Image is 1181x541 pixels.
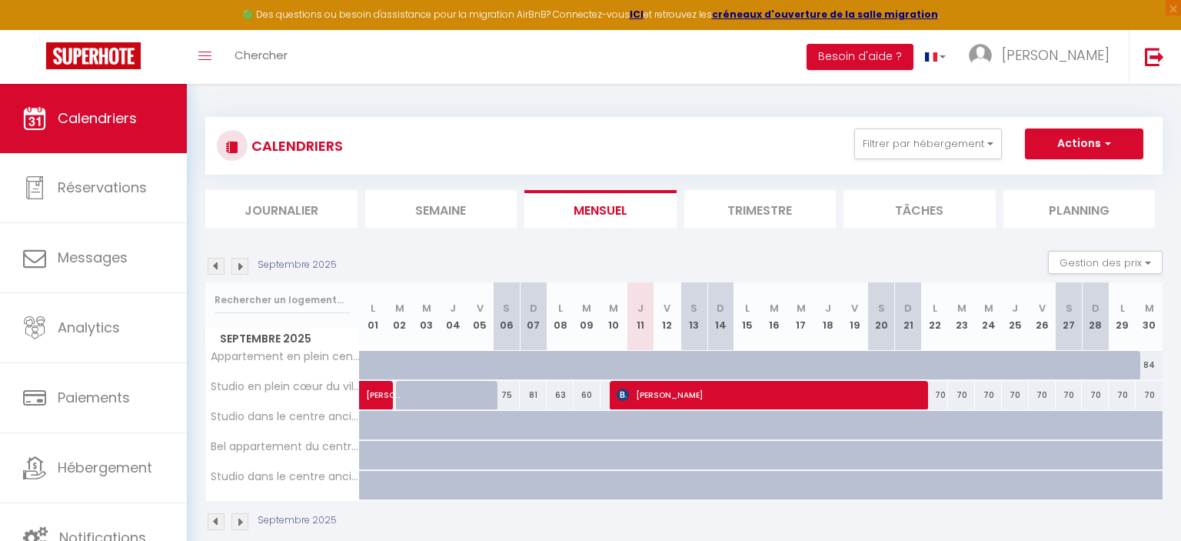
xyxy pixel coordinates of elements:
th: 24 [975,282,1002,351]
abbr: V [851,301,858,316]
th: 14 [707,282,734,351]
button: Gestion des prix [1048,251,1163,274]
a: ... [PERSON_NAME] [957,30,1129,84]
span: Appartement en plein centre. [208,351,362,362]
abbr: D [530,301,537,316]
li: Semaine [365,190,517,228]
abbr: S [1066,301,1073,316]
div: 81 [520,381,547,409]
abbr: V [1039,301,1046,316]
span: Septembre 2025 [206,328,359,350]
th: 27 [1056,282,1083,351]
th: 11 [627,282,654,351]
abbr: M [582,301,591,316]
span: Paiements [58,388,130,407]
th: 10 [600,282,627,351]
th: 01 [360,282,387,351]
span: [PERSON_NAME] [366,372,401,402]
div: 70 [1136,381,1163,409]
span: Analytics [58,318,120,337]
div: 70 [1109,381,1136,409]
abbr: M [1145,301,1154,316]
span: [PERSON_NAME] [1002,45,1109,65]
div: 70 [1002,381,1029,409]
th: 30 [1136,282,1163,351]
span: Bel appartement du centre ancien [208,441,362,453]
abbr: S [878,301,885,316]
li: Tâches [843,190,996,228]
a: [PERSON_NAME] [360,381,387,410]
abbr: D [1092,301,1099,316]
th: 06 [494,282,521,351]
img: logout [1145,47,1164,66]
div: 70 [1082,381,1109,409]
th: 15 [734,282,761,351]
abbr: M [609,301,618,316]
th: 25 [1002,282,1029,351]
abbr: D [904,301,912,316]
a: Chercher [223,30,299,84]
abbr: J [825,301,831,316]
span: [PERSON_NAME] [617,380,922,409]
th: 13 [680,282,707,351]
li: Trimestre [684,190,837,228]
button: Filtrer par hébergement [854,129,1002,159]
div: 70 [922,381,949,409]
abbr: M [984,301,993,316]
img: ... [969,44,992,67]
abbr: L [745,301,750,316]
th: 28 [1082,282,1109,351]
th: 09 [574,282,600,351]
abbr: V [664,301,670,316]
a: ICI [630,8,644,21]
th: 04 [440,282,467,351]
th: 26 [1029,282,1056,351]
th: 21 [895,282,922,351]
th: 19 [841,282,868,351]
div: 70 [1029,381,1056,409]
div: 70 [1056,381,1083,409]
abbr: D [717,301,724,316]
div: 70 [948,381,975,409]
abbr: J [450,301,456,316]
p: Septembre 2025 [258,513,337,528]
th: 16 [761,282,788,351]
div: 60 [574,381,600,409]
abbr: M [957,301,966,316]
li: Mensuel [524,190,677,228]
abbr: J [1012,301,1018,316]
span: Studio dans le centre ancien 2 [208,471,362,483]
th: 29 [1109,282,1136,351]
input: Rechercher un logement... [215,286,351,314]
th: 03 [413,282,440,351]
th: 20 [868,282,895,351]
p: Septembre 2025 [258,258,337,272]
abbr: L [558,301,563,316]
span: Messages [58,248,128,267]
th: 07 [520,282,547,351]
span: Studio dans le centre ancien [208,411,362,422]
li: Planning [1003,190,1156,228]
abbr: L [371,301,375,316]
img: Super Booking [46,42,141,69]
span: Chercher [235,47,288,63]
span: Studio en plein cœur du village [208,381,362,392]
span: Réservations [58,178,147,197]
th: 05 [467,282,494,351]
abbr: S [503,301,510,316]
th: 23 [948,282,975,351]
div: 75 [494,381,521,409]
abbr: L [1120,301,1125,316]
button: Ouvrir le widget de chat LiveChat [12,6,58,52]
h3: CALENDRIERS [248,129,343,163]
button: Actions [1025,129,1143,159]
th: 12 [654,282,680,351]
li: Journalier [205,190,358,228]
th: 08 [547,282,574,351]
th: 18 [814,282,841,351]
span: Calendriers [58,109,137,128]
a: créneaux d'ouverture de la salle migration [712,8,938,21]
abbr: M [770,301,779,316]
